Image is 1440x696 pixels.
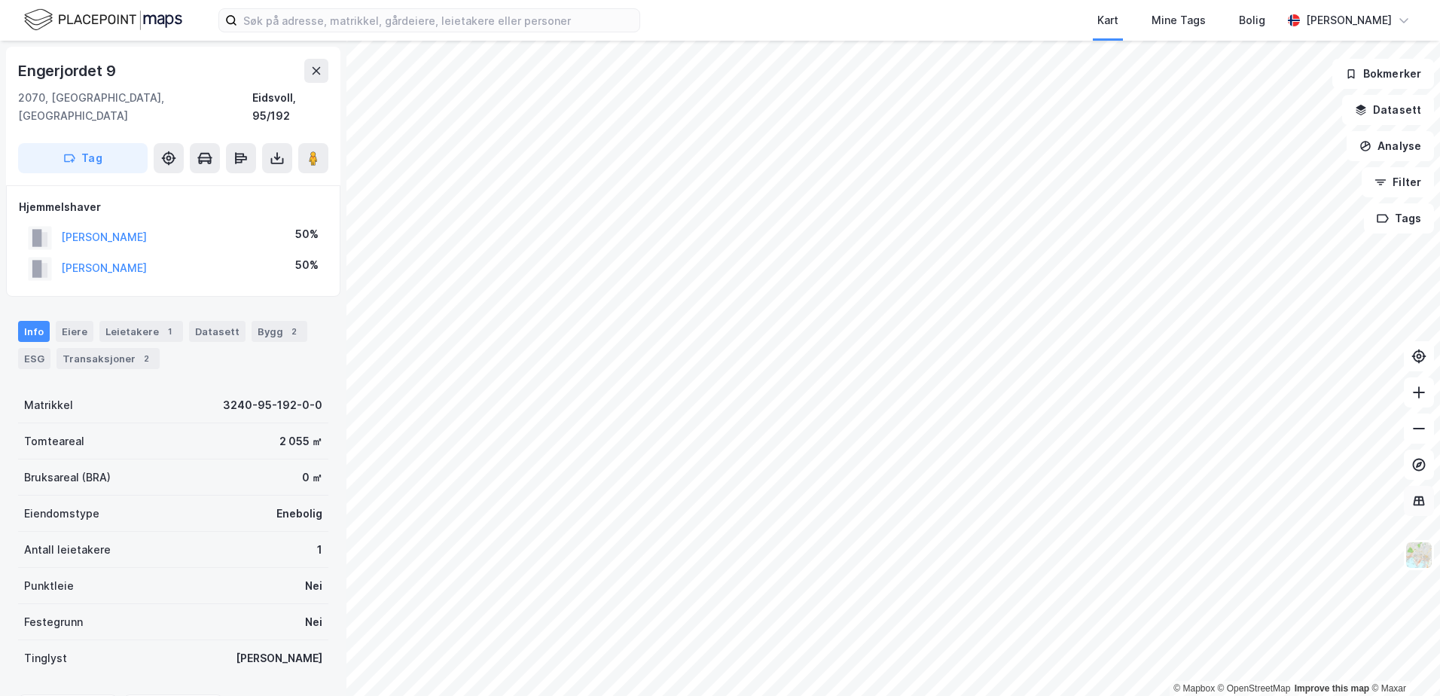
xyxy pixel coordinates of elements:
[252,321,307,342] div: Bygg
[1362,167,1434,197] button: Filter
[1239,11,1265,29] div: Bolig
[223,396,322,414] div: 3240-95-192-0-0
[1097,11,1118,29] div: Kart
[1152,11,1206,29] div: Mine Tags
[56,321,93,342] div: Eiere
[1295,683,1369,694] a: Improve this map
[1218,683,1291,694] a: OpenStreetMap
[24,649,67,667] div: Tinglyst
[24,541,111,559] div: Antall leietakere
[24,469,111,487] div: Bruksareal (BRA)
[24,613,83,631] div: Festegrunn
[18,321,50,342] div: Info
[1364,203,1434,234] button: Tags
[18,89,252,125] div: 2070, [GEOGRAPHIC_DATA], [GEOGRAPHIC_DATA]
[24,7,182,33] img: logo.f888ab2527a4732fd821a326f86c7f29.svg
[1173,683,1215,694] a: Mapbox
[56,348,160,369] div: Transaksjoner
[24,432,84,450] div: Tomteareal
[1342,95,1434,125] button: Datasett
[19,198,328,216] div: Hjemmelshaver
[1347,131,1434,161] button: Analyse
[24,505,99,523] div: Eiendomstype
[18,143,148,173] button: Tag
[99,321,183,342] div: Leietakere
[139,351,154,366] div: 2
[252,89,328,125] div: Eidsvoll, 95/192
[305,577,322,595] div: Nei
[276,505,322,523] div: Enebolig
[1306,11,1392,29] div: [PERSON_NAME]
[302,469,322,487] div: 0 ㎡
[317,541,322,559] div: 1
[295,256,319,274] div: 50%
[18,59,118,83] div: Engerjordet 9
[24,577,74,595] div: Punktleie
[236,649,322,667] div: [PERSON_NAME]
[1365,624,1440,696] iframe: Chat Widget
[1405,541,1433,569] img: Z
[279,432,322,450] div: 2 055 ㎡
[237,9,639,32] input: Søk på adresse, matrikkel, gårdeiere, leietakere eller personer
[286,324,301,339] div: 2
[1332,59,1434,89] button: Bokmerker
[24,396,73,414] div: Matrikkel
[189,321,246,342] div: Datasett
[18,348,50,369] div: ESG
[295,225,319,243] div: 50%
[305,613,322,631] div: Nei
[1365,624,1440,696] div: Kontrollprogram for chat
[162,324,177,339] div: 1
